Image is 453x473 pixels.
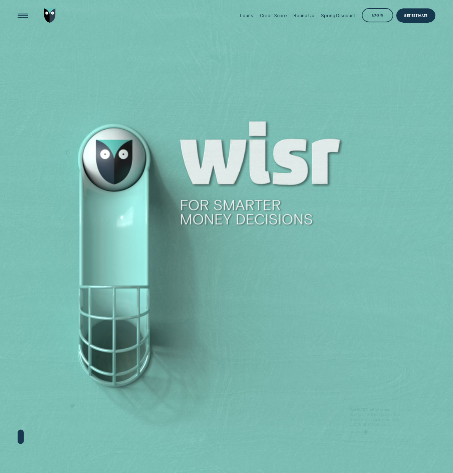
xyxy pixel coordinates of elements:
[350,407,404,427] p: Spring is for fresh goals - and we’re here to back yours with 0.25% off all Wisr loans.
[240,13,253,18] div: Loans
[321,13,355,18] div: Spring Discount
[350,407,390,412] strong: Get 0.25% off all loans
[343,399,410,442] a: Get 0.25% off all loansSpring is for fresh goals - and we’re here to back yours with 0.25% off al...
[350,430,363,433] span: Learn more
[294,13,314,18] div: Round Up
[44,8,56,23] img: Wisr
[362,8,394,22] button: Log in
[16,8,30,23] button: Open Menu
[260,13,287,18] div: Credit Score
[396,8,436,23] a: Get Estimate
